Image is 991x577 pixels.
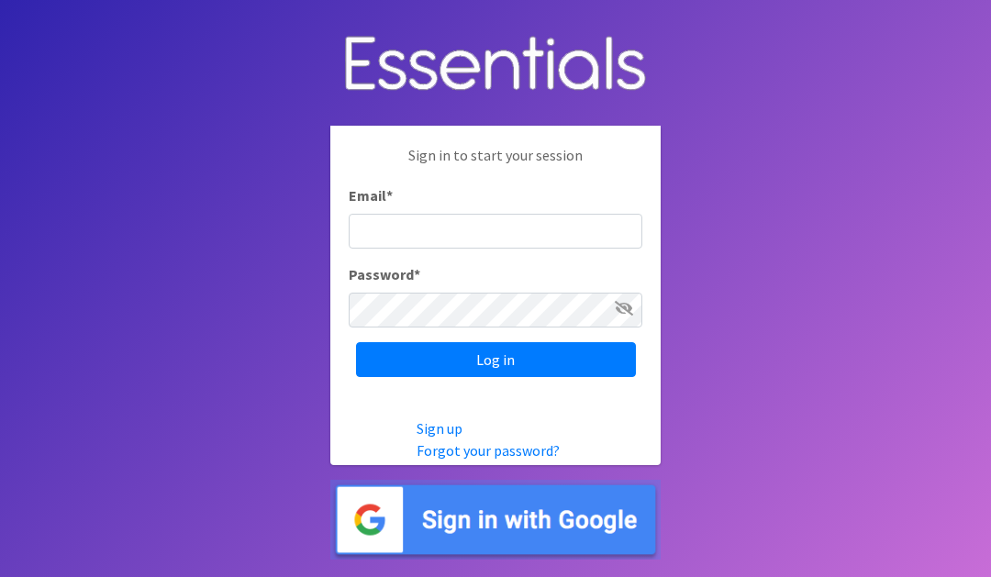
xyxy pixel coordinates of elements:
[414,265,420,283] abbr: required
[349,263,420,285] label: Password
[349,184,393,206] label: Email
[356,342,636,377] input: Log in
[386,186,393,205] abbr: required
[417,441,560,460] a: Forgot your password?
[330,480,661,560] img: Sign in with Google
[330,17,661,112] img: Human Essentials
[349,144,642,184] p: Sign in to start your session
[417,419,462,438] a: Sign up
